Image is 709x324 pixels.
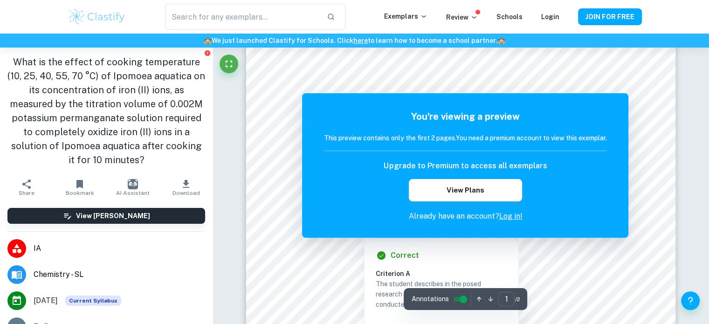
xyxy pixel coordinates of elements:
[409,179,522,201] button: View Plans
[7,208,205,224] button: View [PERSON_NAME]
[324,211,606,222] p: Already have an account?
[391,250,419,261] h6: Correct
[106,174,159,200] button: AI Assistant
[2,35,707,46] h6: We just launched Clastify for Schools. Click to learn how to become a school partner.
[324,110,606,124] h5: You're viewing a preview
[411,294,448,304] span: Annotations
[165,4,319,30] input: Search for any exemplars...
[384,160,547,172] h6: Upgrade to Premium to access all exemplars
[496,13,523,21] a: Schools
[376,279,507,310] p: The student describes in the posed research question the method of analysis conducted
[204,37,212,44] span: 🏫
[515,295,520,303] span: / 2
[541,13,559,21] a: Login
[34,295,58,306] span: [DATE]
[353,37,368,44] a: here
[681,291,700,310] button: Help and Feedback
[204,49,211,56] button: Report issue
[172,190,200,196] span: Download
[159,174,213,200] button: Download
[324,133,606,143] h6: This preview contains only the first 2 pages. You need a premium account to view this exemplar.
[34,269,205,280] span: Chemistry - SL
[68,7,127,26] img: Clastify logo
[76,211,150,221] h6: View [PERSON_NAME]
[34,243,205,254] span: IA
[376,269,515,279] h6: Criterion A
[65,296,121,306] div: This exemplar is based on the current syllabus. Feel free to refer to it for inspiration/ideas wh...
[446,12,478,22] p: Review
[7,55,205,167] h1: What is the effect of cooking temperature (10, 25, 40, 55, 70 °C) of Ipomoea aquatica on its conc...
[19,190,34,196] span: Share
[499,212,522,221] a: Log in!
[220,55,238,73] button: Fullscreen
[578,8,642,25] button: JOIN FOR FREE
[128,179,138,189] img: AI Assistant
[53,174,106,200] button: Bookmark
[65,296,121,306] span: Current Syllabus
[66,190,94,196] span: Bookmark
[384,11,427,21] p: Exemplars
[116,190,150,196] span: AI Assistant
[497,37,505,44] span: 🏫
